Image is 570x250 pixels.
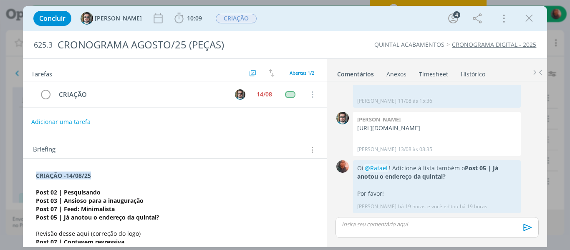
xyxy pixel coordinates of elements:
[357,203,396,210] p: [PERSON_NAME]
[95,15,142,21] span: [PERSON_NAME]
[460,203,487,210] span: há 19 horas
[386,70,406,78] div: Anexos
[33,144,55,155] span: Briefing
[336,160,349,173] img: C
[357,97,396,105] p: [PERSON_NAME]
[460,66,486,78] a: Histórico
[357,116,401,123] b: [PERSON_NAME]
[446,12,460,25] button: 4
[337,66,374,78] a: Comentários
[36,188,101,196] strong: Post 02 | Pesquisando
[257,91,272,97] div: 14/08
[36,197,144,205] strong: Post 03 | Ansioso para a inauguração
[36,172,91,179] strong: CRIAÇÃO -14/08/25
[215,13,257,24] button: CRIAÇÃO
[33,11,71,26] button: Concluir
[398,146,432,153] span: 13/08 às 08:35
[39,15,66,22] span: Concluir
[34,40,53,50] span: 625.3
[172,12,204,25] button: 10:09
[235,89,245,100] img: R
[81,12,93,25] img: R
[55,89,227,100] div: CRIAÇÃO
[336,112,349,124] img: R
[187,14,202,22] span: 10:09
[427,203,458,210] span: e você editou
[216,14,257,23] span: CRIAÇÃO
[36,213,159,221] strong: Post 05 | Já anotou o endereço da quintal?
[365,164,388,172] span: @Rafael
[452,40,536,48] a: CRONOGRAMA DIGITAL - 2025
[453,11,460,18] div: 4
[357,164,498,180] strong: Post 05 | Já anotou o endereço da quintal?
[31,114,91,129] button: Adicionar uma tarefa
[398,97,432,105] span: 11/08 às 15:36
[31,68,52,78] span: Tarefas
[290,70,314,76] span: Abertas 1/2
[357,146,396,153] p: [PERSON_NAME]
[36,238,124,246] strong: Post 07 | Contagem regressiva
[357,124,517,132] p: [URL][DOMAIN_NAME]
[357,164,517,181] p: Oi ! Adicione à lista também o
[54,35,323,55] div: CRONOGRAMA AGOSTO/25 (PEÇAS)
[36,230,141,237] span: Revisão desse aqui (correção do logo)
[374,40,444,48] a: QUINTAL ACABAMENTOS
[36,205,115,213] strong: Post 07 | Feed: Minimalista
[234,88,246,101] button: R
[357,189,517,198] p: Por favor!
[398,203,426,210] span: há 19 horas
[419,66,449,78] a: Timesheet
[269,69,275,77] img: arrow-down-up.svg
[81,12,142,25] button: R[PERSON_NAME]
[23,6,547,247] div: dialog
